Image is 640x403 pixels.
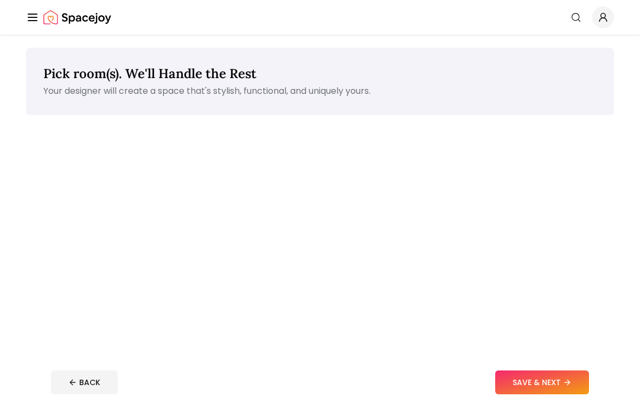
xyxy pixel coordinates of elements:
span: Pick room(s). We'll Handle the Rest [43,65,257,82]
a: Spacejoy [43,7,111,28]
img: Spacejoy Logo [43,7,111,28]
button: SAVE & NEXT [495,370,589,394]
p: Your designer will create a space that's stylish, functional, and uniquely yours. [43,85,597,98]
button: BACK [51,370,118,394]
